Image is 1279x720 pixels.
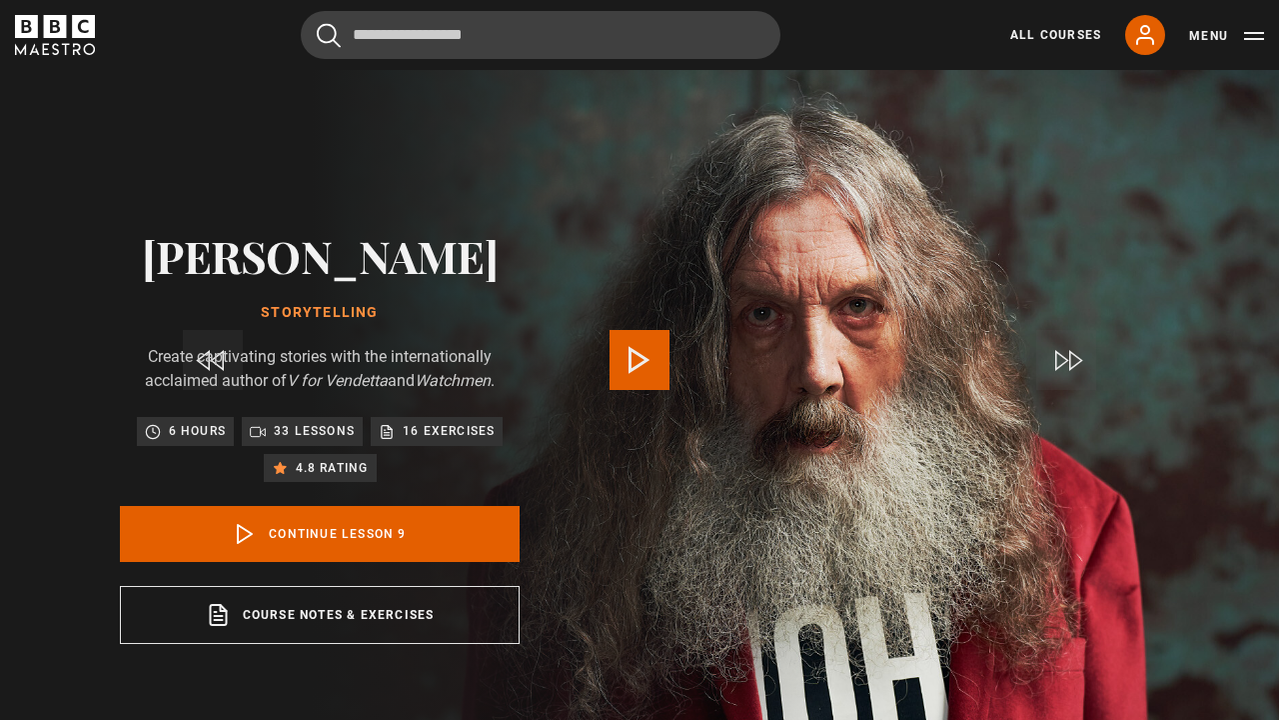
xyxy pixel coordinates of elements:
[317,23,341,48] button: Submit the search query
[120,230,520,281] h2: [PERSON_NAME]
[15,15,95,55] svg: BBC Maestro
[296,458,369,478] p: 4.8 rating
[120,506,520,562] a: Continue lesson 9
[169,421,226,441] p: 6 hours
[301,11,780,59] input: Search
[120,586,520,644] a: Course notes & exercises
[120,305,520,321] h1: Storytelling
[274,421,355,441] p: 33 lessons
[1010,26,1101,44] a: All Courses
[415,371,491,390] i: Watchmen
[287,371,388,390] i: V for Vendetta
[403,421,495,441] p: 16 exercises
[1189,26,1264,46] button: Toggle navigation
[120,345,520,393] p: Create captivating stories with the internationally acclaimed author of and .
